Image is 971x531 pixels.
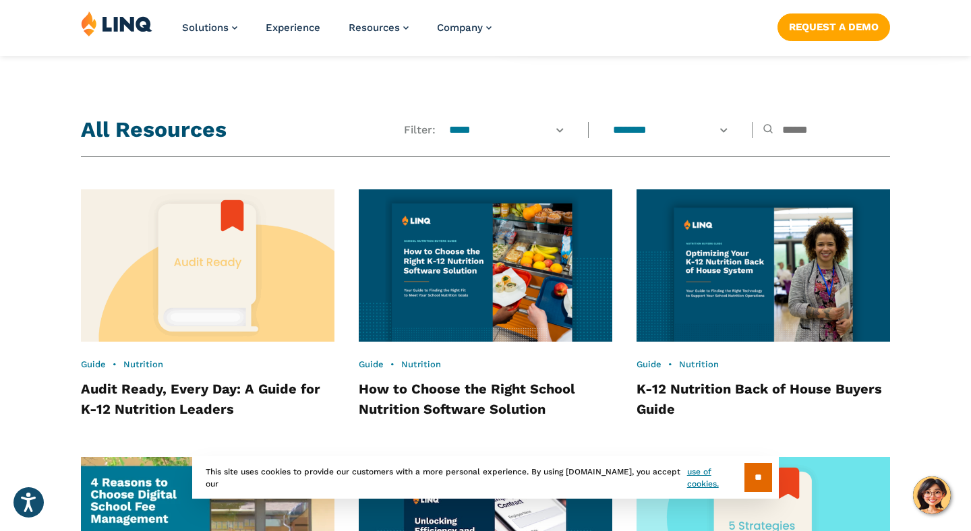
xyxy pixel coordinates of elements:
a: K-12 Nutrition Back of House Buyers Guide [637,381,882,417]
a: use of cookies. [687,466,744,490]
span: Company [437,22,483,34]
nav: Primary Navigation [182,11,492,55]
a: Nutrition [679,359,719,369]
a: How to Choose the Right School Nutrition Software Solution [359,381,575,417]
a: Audit Ready, Every Day: A Guide for K-12 Nutrition Leaders [81,381,320,417]
img: LINQ | K‑12 Software [81,11,152,36]
a: Resources [349,22,409,34]
button: Hello, have a question? Let’s chat. [913,476,951,514]
a: Experience [266,22,320,34]
span: Solutions [182,22,229,34]
a: Nutrition [123,359,163,369]
a: Guide [81,359,106,369]
div: • [637,358,890,371]
a: Guide [637,359,661,369]
div: • [81,358,334,371]
a: Request a Demo [777,13,890,40]
span: Filter: [404,123,436,137]
nav: Button Navigation [777,11,890,40]
a: Guide [359,359,384,369]
a: Nutrition [401,359,441,369]
a: Solutions [182,22,237,34]
img: Nutrition Buyers Guide [637,189,890,342]
a: Company [437,22,492,34]
img: Nutrition Buyers Guide Thumbnail [359,189,612,342]
h2: All Resources [81,115,227,145]
span: Resources [349,22,400,34]
div: This site uses cookies to provide our customers with a more personal experience. By using [DOMAIN... [192,456,779,499]
div: • [359,358,612,371]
